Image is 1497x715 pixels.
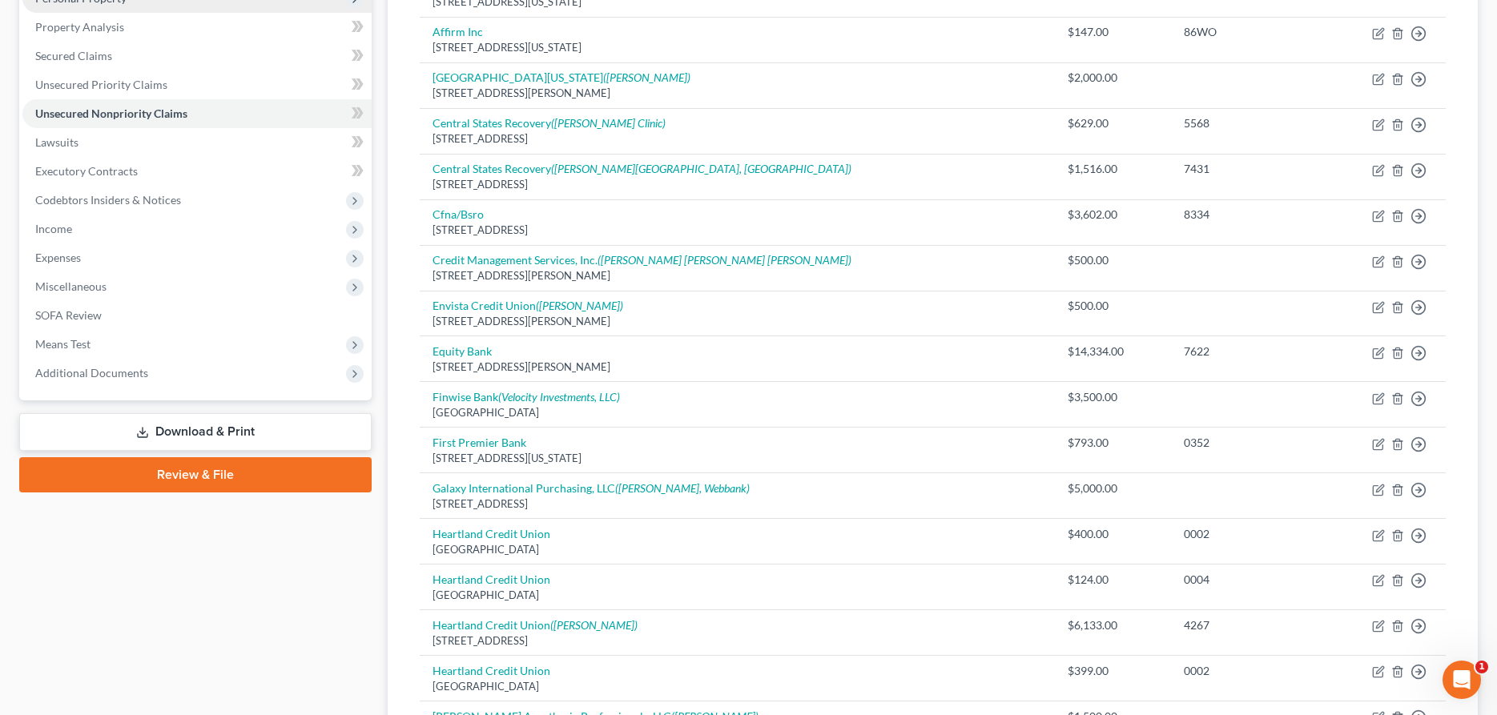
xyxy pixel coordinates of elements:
a: SOFA Review [22,301,372,330]
a: Cfna/Bsro [433,207,484,221]
a: Secured Claims [22,42,372,70]
a: Heartland Credit Union([PERSON_NAME]) [433,618,638,632]
div: $14,334.00 [1068,343,1159,360]
div: 0004 [1184,572,1309,588]
div: [GEOGRAPHIC_DATA] [433,405,1041,420]
i: ([PERSON_NAME]) [550,618,638,632]
div: 4267 [1184,617,1309,633]
span: Unsecured Priority Claims [35,78,167,91]
div: 7622 [1184,343,1309,360]
a: [GEOGRAPHIC_DATA][US_STATE]([PERSON_NAME]) [433,70,690,84]
div: $629.00 [1068,115,1159,131]
div: [STREET_ADDRESS] [433,496,1041,512]
span: SOFA Review [35,308,102,322]
a: Heartland Credit Union [433,527,550,540]
div: $793.00 [1068,435,1159,451]
div: [STREET_ADDRESS] [433,223,1041,238]
i: ([PERSON_NAME] Clinic) [551,116,666,130]
span: Codebtors Insiders & Notices [35,193,181,207]
div: [GEOGRAPHIC_DATA] [433,588,1041,603]
a: Heartland Credit Union [433,664,550,677]
a: Galaxy International Purchasing, LLC([PERSON_NAME], Webbank) [433,481,750,495]
i: ([PERSON_NAME], Webbank) [615,481,750,495]
a: Heartland Credit Union [433,572,550,586]
div: $147.00 [1068,24,1159,40]
a: Download & Print [19,413,372,451]
div: [STREET_ADDRESS][US_STATE] [433,451,1041,466]
span: Executory Contracts [35,164,138,178]
a: Unsecured Nonpriority Claims [22,99,372,128]
span: Income [35,222,72,235]
div: [STREET_ADDRESS] [433,633,1041,649]
div: $500.00 [1068,252,1159,268]
div: $1,516.00 [1068,161,1159,177]
a: Affirm Inc [433,25,483,38]
a: Executory Contracts [22,157,372,186]
span: Means Test [35,337,91,351]
a: Credit Management Services, Inc.([PERSON_NAME] [PERSON_NAME] [PERSON_NAME]) [433,253,851,267]
span: Secured Claims [35,49,112,62]
div: [STREET_ADDRESS] [433,177,1041,192]
span: Additional Documents [35,366,148,380]
div: $400.00 [1068,526,1159,542]
div: $5,000.00 [1068,480,1159,496]
a: Review & File [19,457,372,492]
i: (Velocity Investments, LLC) [498,390,620,404]
span: Miscellaneous [35,279,107,293]
div: $500.00 [1068,298,1159,314]
a: First Premier Bank [433,436,526,449]
div: 0002 [1184,663,1309,679]
a: Finwise Bank(Velocity Investments, LLC) [433,390,620,404]
div: 5568 [1184,115,1309,131]
div: $399.00 [1068,663,1159,679]
a: Lawsuits [22,128,372,157]
i: ([PERSON_NAME]) [603,70,690,84]
div: [GEOGRAPHIC_DATA] [433,542,1041,557]
a: Central States Recovery([PERSON_NAME][GEOGRAPHIC_DATA], [GEOGRAPHIC_DATA]) [433,162,851,175]
div: 8334 [1184,207,1309,223]
div: $124.00 [1068,572,1159,588]
iframe: Intercom live chat [1443,661,1481,699]
div: [STREET_ADDRESS][PERSON_NAME] [433,360,1041,375]
a: Property Analysis [22,13,372,42]
a: Central States Recovery([PERSON_NAME] Clinic) [433,116,666,130]
div: [GEOGRAPHIC_DATA] [433,679,1041,694]
a: Envista Credit Union([PERSON_NAME]) [433,299,623,312]
span: Unsecured Nonpriority Claims [35,106,187,120]
span: 1 [1475,661,1488,673]
div: 0002 [1184,526,1309,542]
span: Lawsuits [35,135,78,149]
i: ([PERSON_NAME][GEOGRAPHIC_DATA], [GEOGRAPHIC_DATA]) [551,162,851,175]
div: $3,602.00 [1068,207,1159,223]
div: $3,500.00 [1068,389,1159,405]
i: ([PERSON_NAME]) [536,299,623,312]
a: Equity Bank [433,344,492,358]
div: 7431 [1184,161,1309,177]
div: [STREET_ADDRESS][PERSON_NAME] [433,314,1041,329]
div: $2,000.00 [1068,70,1159,86]
span: Property Analysis [35,20,124,34]
a: Unsecured Priority Claims [22,70,372,99]
div: 0352 [1184,435,1309,451]
i: ([PERSON_NAME] [PERSON_NAME] [PERSON_NAME]) [598,253,851,267]
div: $6,133.00 [1068,617,1159,633]
div: [STREET_ADDRESS][PERSON_NAME] [433,268,1041,283]
div: [STREET_ADDRESS][PERSON_NAME] [433,86,1041,101]
div: [STREET_ADDRESS][US_STATE] [433,40,1041,55]
span: Expenses [35,251,81,264]
div: [STREET_ADDRESS] [433,131,1041,147]
div: 86WO [1184,24,1309,40]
